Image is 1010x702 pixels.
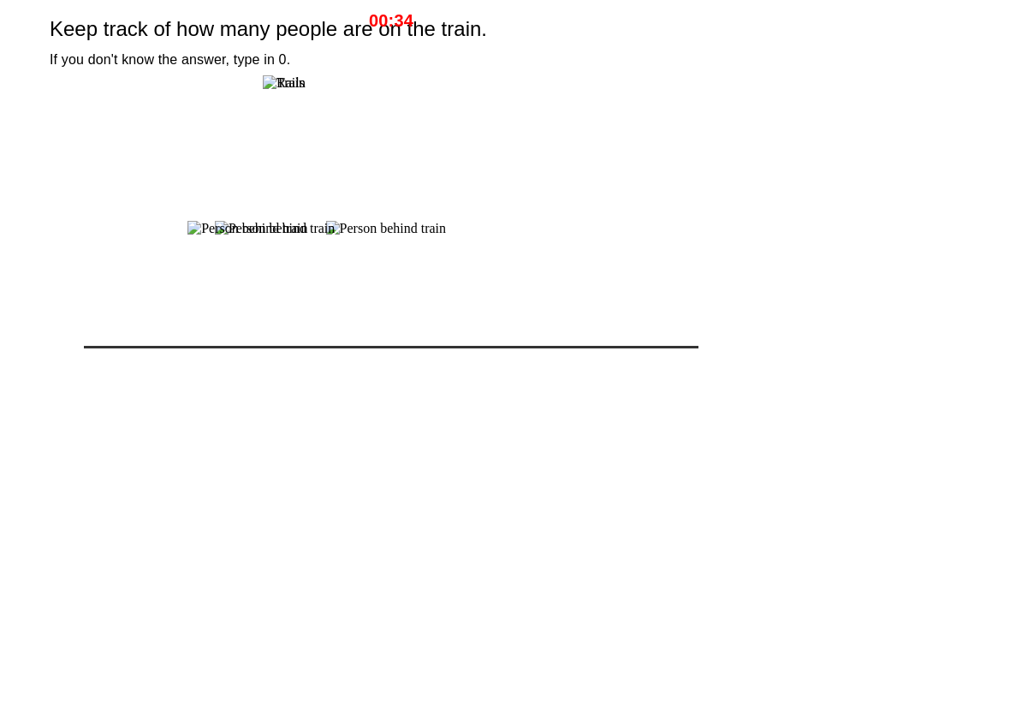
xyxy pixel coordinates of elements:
[50,50,733,70] p: If you don't know the answer, type in 0.
[326,221,446,349] img: Person behind train
[50,15,733,43] h5: Keep track of how many people are on the train.
[187,221,307,349] img: Person behind train
[263,75,520,91] img: Train
[369,7,413,34] h6: 00:34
